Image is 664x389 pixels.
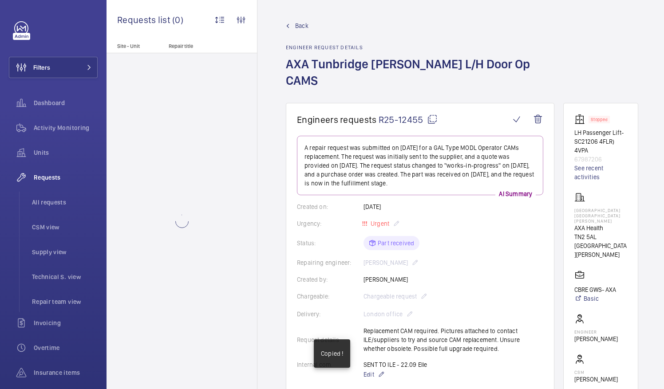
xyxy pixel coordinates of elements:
[32,297,98,306] span: Repair team view
[379,114,438,125] span: R25-12455
[574,294,616,303] a: Basic
[32,248,98,256] span: Supply view
[34,368,98,377] span: Insurance items
[117,14,172,25] span: Requests list
[574,208,627,224] p: [GEOGRAPHIC_DATA] [GEOGRAPHIC_DATA][PERSON_NAME]
[574,164,627,181] a: See recent activities
[34,173,98,182] span: Requests
[34,123,98,132] span: Activity Monitoring
[574,369,618,375] p: CSM
[295,21,308,30] span: Back
[297,114,377,125] span: Engineers requests
[32,198,98,207] span: All requests
[169,43,227,49] p: Repair title
[34,148,98,157] span: Units
[32,272,98,281] span: Technical S. view
[574,128,627,155] p: LH Passenger Lift- SC21206 4FLR) 4VPA
[574,334,618,343] p: [PERSON_NAME]
[574,375,618,384] p: [PERSON_NAME]
[9,57,98,78] button: Filters
[574,232,627,259] p: TN2 5AL [GEOGRAPHIC_DATA][PERSON_NAME]
[34,98,98,107] span: Dashboard
[33,63,50,72] span: Filters
[574,224,627,232] p: AXA Health
[321,349,343,358] p: Copied !
[574,285,616,294] p: CBRE GWS- AXA
[304,143,536,188] p: A repair request was submitted on [DATE] for a GAL Type MODL Operator CAMs replacement. The reque...
[574,155,627,164] p: 67987206
[574,329,618,334] p: Engineer
[34,343,98,352] span: Overtime
[286,56,565,103] h1: AXA Tunbridge [PERSON_NAME] L/H Door Op CAMS
[107,43,165,49] p: Site - Unit
[574,114,589,125] img: elevator.svg
[286,44,565,51] h2: Engineer request details
[32,223,98,232] span: CSM view
[591,118,608,121] p: Stopped
[495,189,536,198] p: AI Summary
[34,318,98,327] span: Invoicing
